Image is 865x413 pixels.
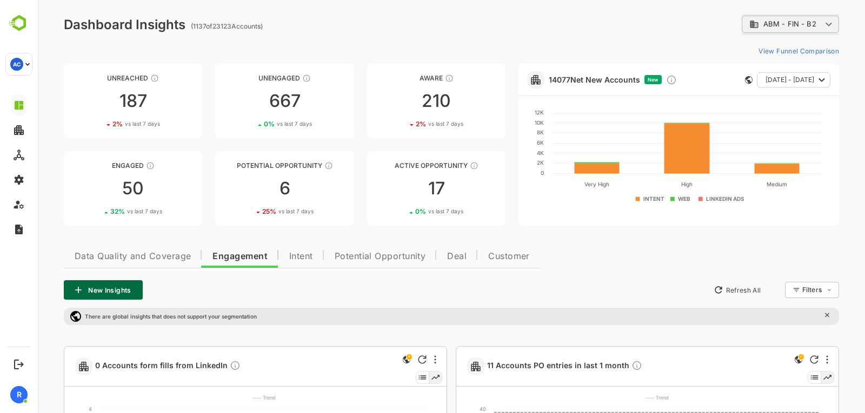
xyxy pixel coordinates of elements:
[390,207,425,215] span: vs last 7 days
[224,207,276,215] div: 25 %
[511,75,602,84] a: 14077Net New Accounts
[226,120,274,128] div: 0 %
[329,64,468,138] a: AwareThese accounts have just entered the buying cycle and need further nurturing2102%vs last 7 days
[26,180,164,197] div: 50
[380,355,389,364] div: Refresh
[75,120,122,128] div: 2 %
[177,151,316,226] a: Potential OpportunityThese accounts are MQAs and can be passed on to Inside Sales625%vs last 7 days
[628,75,639,85] div: Discover new ICP-fit accounts showing engagement — via intent surges, anonymous website visits, L...
[264,74,273,83] div: These accounts have not shown enough engagement and need nurturing
[153,22,225,30] ag: ( 1137 of 23123 Accounts)
[719,72,793,87] button: [DATE] - [DATE]
[177,92,316,110] div: 667
[547,181,571,188] text: Very High
[671,281,728,299] button: Refresh All
[497,109,506,116] text: 12K
[711,19,784,29] div: ABM - FIN - B2
[499,139,506,146] text: 6K
[449,360,609,373] a: 11 Accounts PO entries in last 1 monthDescription not present
[177,180,316,197] div: 6
[608,395,631,401] text: ---- Trend
[329,92,468,110] div: 210
[763,280,801,300] div: Filters
[47,313,219,320] p: There are global insights that does not support your segmentation
[51,406,54,412] text: 4
[396,355,398,364] div: More
[11,357,26,371] button: Logout
[26,161,164,170] div: Engaged
[499,129,506,136] text: 8K
[668,195,707,202] text: LINKEDIN ADS
[432,161,441,170] div: These accounts have open opportunities which might be at any of the Sales Stages
[57,360,207,373] a: 0 Accounts form fills from LinkedInDescription not present
[442,406,448,412] text: 40
[378,120,425,128] div: 2 %
[10,386,28,403] div: R
[251,252,275,261] span: Intent
[329,161,468,170] div: Active Opportunity
[175,252,230,261] span: Engagement
[192,360,203,373] div: Description not present
[754,353,767,368] div: This is a global insight. Segment selection is not applicable for this view
[499,159,506,166] text: 2K
[610,77,621,83] span: New
[112,74,121,83] div: These accounts have not been engaged with for a defined time period
[72,207,124,215] div: 32 %
[37,252,153,261] span: Data Quality and Coverage
[239,120,274,128] span: vs last 7 days
[377,207,425,215] div: 0 %
[297,252,388,261] span: Potential Opportunity
[177,64,316,138] a: UnengagedThese accounts have not shown enough engagement and need nurturing6670%vs last 7 days
[503,170,506,176] text: 0
[407,74,416,83] div: These accounts have just entered the buying cycle and need further nurturing
[788,355,790,364] div: More
[707,76,715,84] div: This card does not support filter and segments
[26,64,164,138] a: UnreachedThese accounts have not been engaged with for a defined time period1872%vs last 7 days
[409,252,429,261] span: Deal
[772,355,781,364] div: Refresh
[215,395,238,401] text: ---- Trend
[89,207,124,215] span: vs last 7 days
[26,92,164,110] div: 187
[641,195,653,202] text: WEB
[450,252,492,261] span: Customer
[108,161,117,170] div: These accounts are warm, further nurturing would qualify them to MQAs
[729,181,749,187] text: Medium
[287,161,295,170] div: These accounts are MQAs and can be passed on to Inside Sales
[728,73,776,87] span: [DATE] - [DATE]
[643,181,655,188] text: High
[241,207,276,215] span: vs last 7 days
[5,13,33,33] img: BambooboxLogoMark.f1c84d78b4c51b1a7b5f700c9845e183.svg
[449,360,604,373] span: 11 Accounts PO entries in last 1 month
[390,120,425,128] span: vs last 7 days
[716,42,801,59] button: View Funnel Comparison
[26,17,148,32] div: Dashboard Insights
[704,14,801,35] div: ABM - FIN - B2
[10,58,23,71] div: AC
[57,360,203,373] span: 0 Accounts form fills from LinkedIn
[26,280,105,300] button: New Insights
[329,180,468,197] div: 17
[26,74,164,82] div: Unreached
[497,119,506,126] text: 10K
[329,151,468,226] a: Active OpportunityThese accounts have open opportunities which might be at any of the Sales Stage...
[594,360,604,373] div: Description not present
[329,74,468,82] div: Aware
[87,120,122,128] span: vs last 7 days
[726,20,778,28] span: ABM - FIN - B2
[177,74,316,82] div: Unengaged
[362,353,375,368] div: This is a global insight. Segment selection is not applicable for this view
[499,150,506,156] text: 4K
[26,151,164,226] a: EngagedThese accounts are warm, further nurturing would qualify them to MQAs5032%vs last 7 days
[764,286,784,294] div: Filters
[177,161,316,170] div: Potential Opportunity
